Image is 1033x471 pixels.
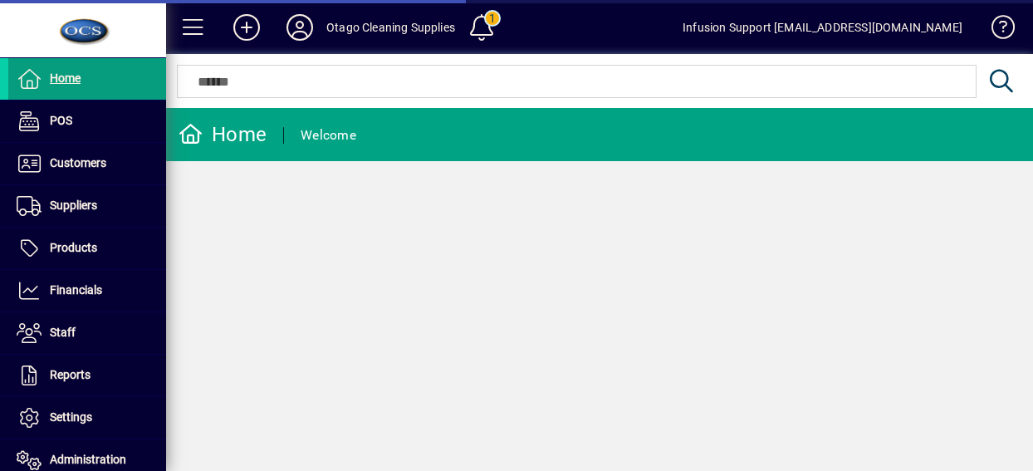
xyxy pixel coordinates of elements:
[8,185,166,227] a: Suppliers
[8,228,166,269] a: Products
[50,410,92,424] span: Settings
[683,14,962,41] div: Infusion Support [EMAIL_ADDRESS][DOMAIN_NAME]
[273,12,326,42] button: Profile
[50,199,97,212] span: Suppliers
[50,283,102,297] span: Financials
[179,121,267,148] div: Home
[50,368,91,381] span: Reports
[979,3,1012,57] a: Knowledge Base
[301,122,356,149] div: Welcome
[8,270,166,312] a: Financials
[8,312,166,354] a: Staff
[8,355,166,396] a: Reports
[8,397,166,439] a: Settings
[50,453,126,466] span: Administration
[8,143,166,184] a: Customers
[50,71,81,85] span: Home
[50,114,72,127] span: POS
[326,14,455,41] div: Otago Cleaning Supplies
[50,326,76,339] span: Staff
[8,101,166,142] a: POS
[50,156,106,169] span: Customers
[50,241,97,254] span: Products
[220,12,273,42] button: Add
